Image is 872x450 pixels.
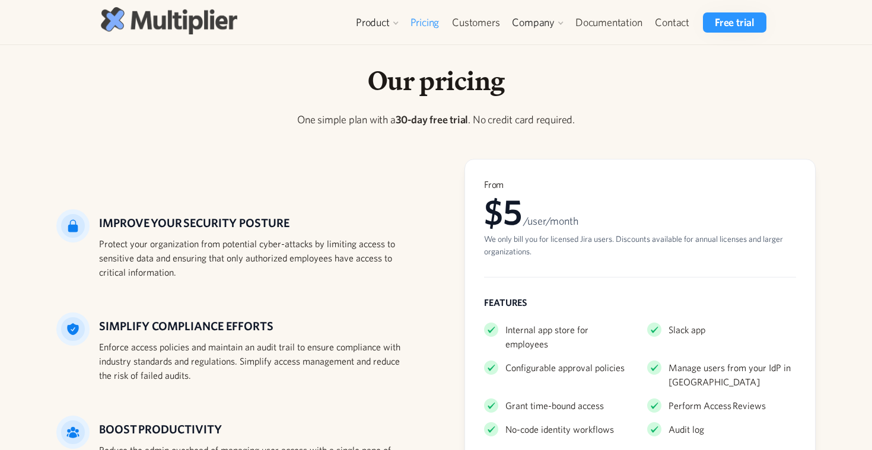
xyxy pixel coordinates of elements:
[669,360,796,389] div: Manage users from your IdP in [GEOGRAPHIC_DATA]
[703,12,766,33] a: Free trial
[512,15,555,30] div: Company
[99,317,408,335] h5: Simplify compliance efforts
[484,178,796,190] div: From
[56,137,816,153] p: ‍
[505,360,625,375] div: Configurable approval policies
[484,296,796,308] div: FEATURES
[99,237,408,279] div: Protect your organization from potential cyber-attacks by limiting access to sensitive data and e...
[350,12,404,33] div: Product
[99,420,408,438] h5: BOOST PRODUCTIVITY
[99,340,408,382] div: Enforce access policies and maintain an audit trail to ensure compliance with industry standards ...
[523,215,578,227] span: /user/month
[484,233,796,258] div: We only bill you for licensed Jira users. Discounts available for annual licenses and larger orga...
[648,12,696,33] a: Contact
[505,422,614,436] div: No-code identity workflows
[396,113,469,126] strong: 30-day free trial
[505,323,633,351] div: Internal app store for employees
[404,12,446,33] a: Pricing
[56,111,816,127] p: One simple plan with a . No credit card required.
[445,12,506,33] a: Customers
[669,398,766,413] div: Perform Access Reviews
[505,398,604,413] div: Grant time-bound access
[99,214,408,232] h5: IMPROVE YOUR SECURITY POSTURE
[669,323,705,337] div: Slack app
[56,64,816,97] h1: Our pricing
[669,422,704,436] div: Audit log
[484,190,796,233] div: $5
[569,12,648,33] a: Documentation
[506,12,569,33] div: Company
[356,15,390,30] div: Product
